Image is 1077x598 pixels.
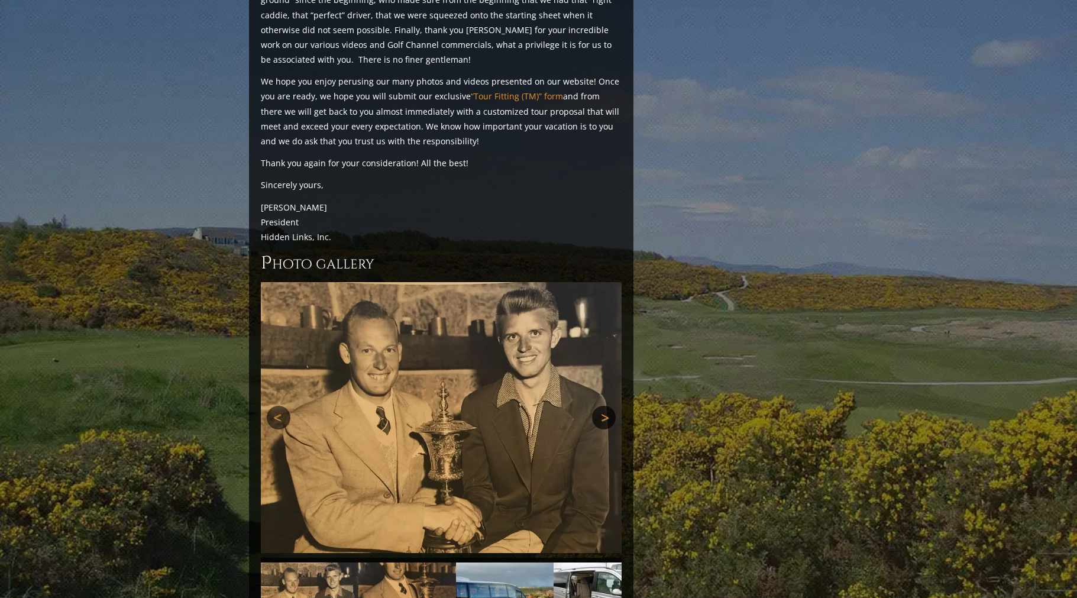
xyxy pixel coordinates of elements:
a: Next [592,406,616,429]
p: We hope you enjoy perusing our many photos and videos presented on our website! Once you are read... [261,74,622,148]
h3: Photo Gallery [261,251,622,275]
p: Sincerely yours, [261,177,622,192]
a: Previous [267,406,290,429]
p: Thank you again for your consideration! All the best! [261,156,622,170]
p: [PERSON_NAME] President Hidden Links, Inc. [261,200,622,245]
a: “Tour Fitting (TM)” form [471,90,563,102]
